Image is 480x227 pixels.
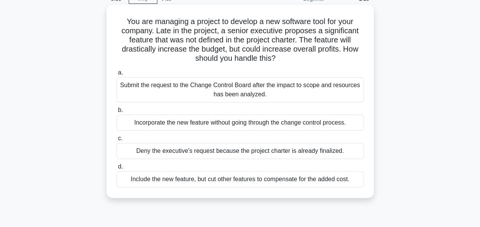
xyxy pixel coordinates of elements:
[116,143,364,159] div: Deny the executive's request because the project charter is already finalized.
[116,115,364,131] div: Incorporate the new feature without going through the change control process.
[118,163,123,170] span: d.
[118,107,123,113] span: b.
[116,77,364,102] div: Submit the request to the Change Control Board after the impact to scope and resources has been a...
[116,17,365,63] h5: You are managing a project to develop a new software tool for your company. Late in the project, ...
[118,69,123,76] span: a.
[118,135,123,141] span: c.
[116,171,364,187] div: Include the new feature, but cut other features to compensate for the added cost.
